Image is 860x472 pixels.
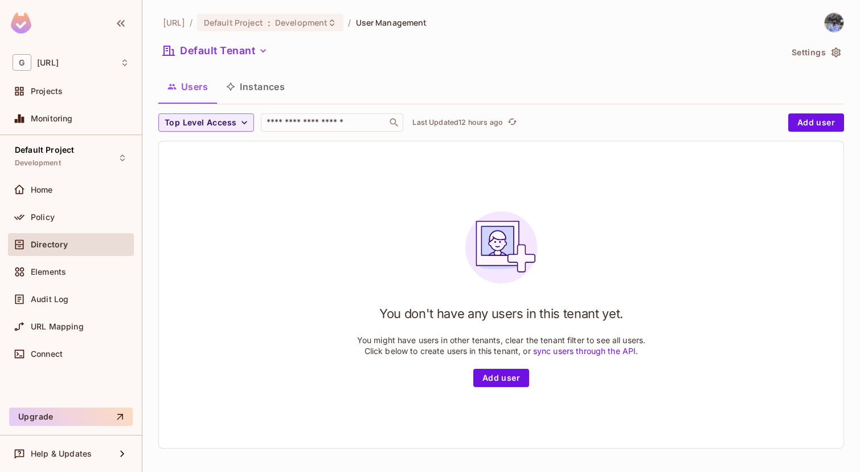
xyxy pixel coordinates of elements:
span: Development [275,17,327,28]
button: Add user [473,369,529,387]
span: Help & Updates [31,449,92,458]
span: Elements [31,267,66,276]
span: Policy [31,213,55,222]
span: User Management [356,17,427,28]
span: G [13,54,31,71]
h1: You don't have any users in this tenant yet. [379,305,623,322]
button: Top Level Access [158,113,254,132]
p: Last Updated 12 hours ago [412,118,503,127]
span: Projects [31,87,63,96]
span: Development [15,158,61,168]
span: URL Mapping [31,322,84,331]
span: Home [31,185,53,194]
span: : [267,18,271,27]
span: Directory [31,240,68,249]
span: Default Project [204,17,263,28]
img: SReyMgAAAABJRU5ErkJggg== [11,13,31,34]
li: / [348,17,351,28]
button: Settings [787,43,844,62]
button: Upgrade [9,408,133,426]
p: You might have users in other tenants, clear the tenant filter to see all users. Click below to c... [357,335,646,356]
span: Connect [31,349,63,359]
img: Mithies [825,13,843,32]
span: Monitoring [31,114,73,123]
button: Add user [788,113,844,132]
span: Workspace: genworx.ai [37,58,59,67]
span: refresh [507,117,517,128]
li: / [190,17,193,28]
button: Instances [217,72,294,101]
button: refresh [505,116,519,129]
button: Users [158,72,217,101]
span: Click to refresh data [503,116,519,129]
a: sync users through the API. [533,346,638,356]
button: Default Tenant [158,42,272,60]
span: the active workspace [163,17,185,28]
span: Default Project [15,145,74,154]
span: Top Level Access [165,116,236,130]
span: Audit Log [31,295,68,304]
